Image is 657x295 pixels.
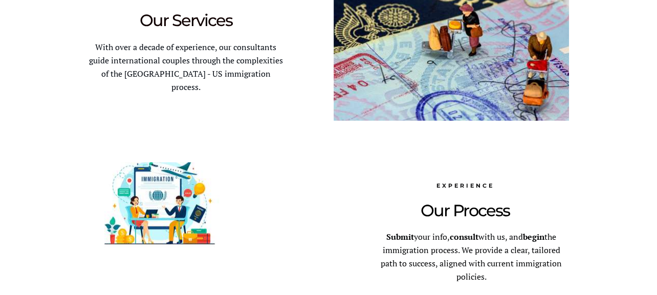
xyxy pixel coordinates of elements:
[140,10,232,30] span: Our Services
[450,231,478,242] strong: consult
[421,200,510,220] span: Our Process
[386,231,414,242] strong: Submit
[523,231,544,242] strong: begin
[89,41,283,93] span: With over a decade of experience, our consultants guide international couples through the complex...
[381,231,562,282] span: your info, with us, and the immigration process. We provide a clear, tailored path to success, al...
[436,182,494,189] span: EXPERIENCE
